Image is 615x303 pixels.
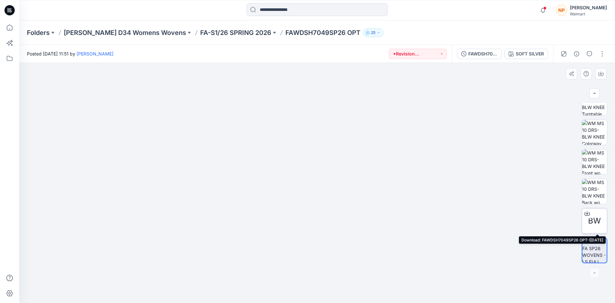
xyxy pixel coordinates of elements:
span: BW [588,215,601,227]
div: FAWDSH7049SP26 OPT [468,50,498,57]
p: FAWDSH7049SP26 OPT [285,28,360,37]
div: SOFT SILVER [516,50,544,57]
p: 25 [371,29,375,36]
a: Folders [27,28,50,37]
a: FA-S1/26 SPRING 2026 [200,28,271,37]
button: FAWDSH7049SP26 OPT [457,49,502,59]
div: [PERSON_NAME] [570,4,607,12]
button: 25 [363,28,383,37]
a: [PERSON_NAME] [77,51,113,56]
img: WM MS 10 DRS-BLW KNEE Turntable with Avatar [582,90,607,115]
img: WM MS 10 DRS-BLW KNEE Front wo Avatar [582,149,607,174]
img: WM MS 10 DRS-BLW KNEE Colorway wo Avatar [582,120,607,145]
button: Details [571,49,582,59]
a: [PERSON_NAME] D34 Womens Wovens [64,28,186,37]
img: SHAHI _ FA SP26 WOVENS - LS FULL SLEEVE GODET MAXI DRESS (3) [582,238,607,263]
div: Walmart [570,12,607,16]
img: WM MS 10 DRS-BLW KNEE Back wo Avatar [582,179,607,204]
div: NP [556,4,567,16]
span: Posted [DATE] 11:51 by [27,50,113,57]
button: SOFT SILVER [504,49,548,59]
